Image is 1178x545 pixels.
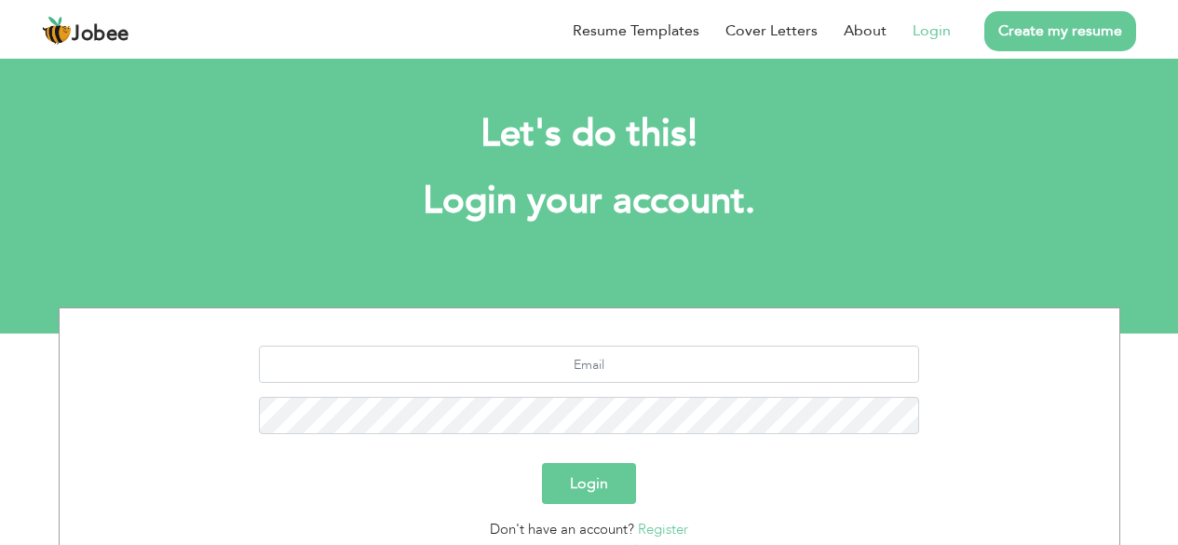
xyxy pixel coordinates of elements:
[42,16,72,46] img: jobee.io
[984,11,1136,51] a: Create my resume
[913,20,951,42] a: Login
[259,346,919,383] input: Email
[844,20,887,42] a: About
[638,520,688,538] a: Register
[42,16,129,46] a: Jobee
[542,463,636,504] button: Login
[87,177,1092,225] h1: Login your account.
[573,20,699,42] a: Resume Templates
[725,20,818,42] a: Cover Letters
[87,110,1092,158] h2: Let's do this!
[490,520,634,538] span: Don't have an account?
[72,24,129,45] span: Jobee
